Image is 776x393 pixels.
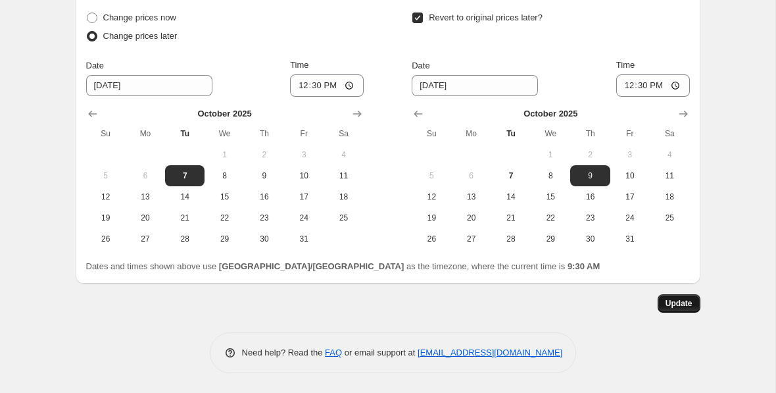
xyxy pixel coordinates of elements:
span: 31 [289,234,318,244]
button: Tuesday October 28 2025 [165,228,205,249]
button: Tuesday October 14 2025 [165,186,205,207]
button: Thursday October 9 2025 [245,165,284,186]
button: Sunday October 19 2025 [412,207,451,228]
span: 31 [616,234,644,244]
span: 7 [497,170,525,181]
button: Wednesday October 8 2025 [205,165,244,186]
span: 19 [91,213,120,223]
button: Monday October 20 2025 [452,207,491,228]
button: Sunday October 26 2025 [412,228,451,249]
span: 5 [417,170,446,181]
span: 26 [91,234,120,244]
button: Wednesday October 1 2025 [205,144,244,165]
button: Show previous month, September 2025 [409,105,427,123]
input: 12:00 [290,74,364,97]
th: Friday [284,123,324,144]
button: Tuesday October 14 2025 [491,186,531,207]
span: Time [616,60,635,70]
span: 15 [536,192,565,202]
button: Saturday October 11 2025 [650,165,689,186]
span: 6 [131,170,160,181]
button: Thursday October 2 2025 [570,144,610,165]
span: 9 [575,170,604,181]
button: Saturday October 4 2025 [650,144,689,165]
span: 24 [289,213,318,223]
button: Thursday October 2 2025 [245,144,284,165]
b: 9:30 AM [568,261,600,271]
th: Sunday [412,123,451,144]
button: Friday October 3 2025 [284,144,324,165]
span: We [536,128,565,139]
button: Wednesday October 8 2025 [531,165,570,186]
span: 16 [250,192,279,202]
button: Friday October 24 2025 [610,207,650,228]
span: Update [666,298,692,309]
button: Monday October 13 2025 [452,186,491,207]
button: Saturday October 25 2025 [324,207,363,228]
button: Thursday October 30 2025 [245,228,284,249]
span: 1 [210,149,239,160]
button: Monday October 20 2025 [126,207,165,228]
b: [GEOGRAPHIC_DATA]/[GEOGRAPHIC_DATA] [219,261,404,271]
span: Need help? Read the [242,348,326,357]
span: 16 [575,192,604,202]
button: Thursday October 16 2025 [245,186,284,207]
span: 15 [210,192,239,202]
span: 17 [616,192,644,202]
span: 10 [289,170,318,181]
button: Tuesday October 21 2025 [491,207,531,228]
span: 2 [250,149,279,160]
span: Tu [497,128,525,139]
input: 10/7/2025 [86,75,212,96]
button: Monday October 6 2025 [452,165,491,186]
span: We [210,128,239,139]
button: Wednesday October 22 2025 [531,207,570,228]
span: 27 [457,234,486,244]
button: Wednesday October 29 2025 [205,228,244,249]
button: Thursday October 9 2025 [570,165,610,186]
button: Monday October 6 2025 [126,165,165,186]
span: 18 [329,192,358,202]
span: 30 [250,234,279,244]
button: Friday October 10 2025 [284,165,324,186]
th: Tuesday [165,123,205,144]
span: 22 [536,213,565,223]
button: Tuesday October 28 2025 [491,228,531,249]
button: Tuesday October 21 2025 [165,207,205,228]
span: 28 [170,234,199,244]
button: Friday October 17 2025 [610,186,650,207]
span: 11 [655,170,684,181]
button: Thursday October 23 2025 [245,207,284,228]
span: Change prices later [103,31,178,41]
span: 25 [329,213,358,223]
span: 14 [497,192,525,202]
span: 26 [417,234,446,244]
span: Date [86,61,104,70]
button: Sunday October 12 2025 [412,186,451,207]
button: Sunday October 12 2025 [86,186,126,207]
button: Friday October 3 2025 [610,144,650,165]
span: 21 [497,213,525,223]
span: 29 [536,234,565,244]
a: FAQ [325,348,342,357]
th: Monday [452,123,491,144]
button: Update [658,294,700,313]
span: 4 [655,149,684,160]
span: 24 [616,213,644,223]
th: Thursday [245,123,284,144]
span: 2 [575,149,604,160]
span: Time [290,60,308,70]
span: Change prices now [103,13,176,22]
span: 27 [131,234,160,244]
span: Mo [131,128,160,139]
button: Saturday October 18 2025 [650,186,689,207]
span: 20 [131,213,160,223]
span: 17 [289,192,318,202]
button: Wednesday October 15 2025 [205,186,244,207]
th: Tuesday [491,123,531,144]
th: Saturday [324,123,363,144]
span: 12 [91,192,120,202]
button: Today Tuesday October 7 2025 [491,165,531,186]
button: Wednesday October 15 2025 [531,186,570,207]
a: [EMAIL_ADDRESS][DOMAIN_NAME] [418,348,562,357]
